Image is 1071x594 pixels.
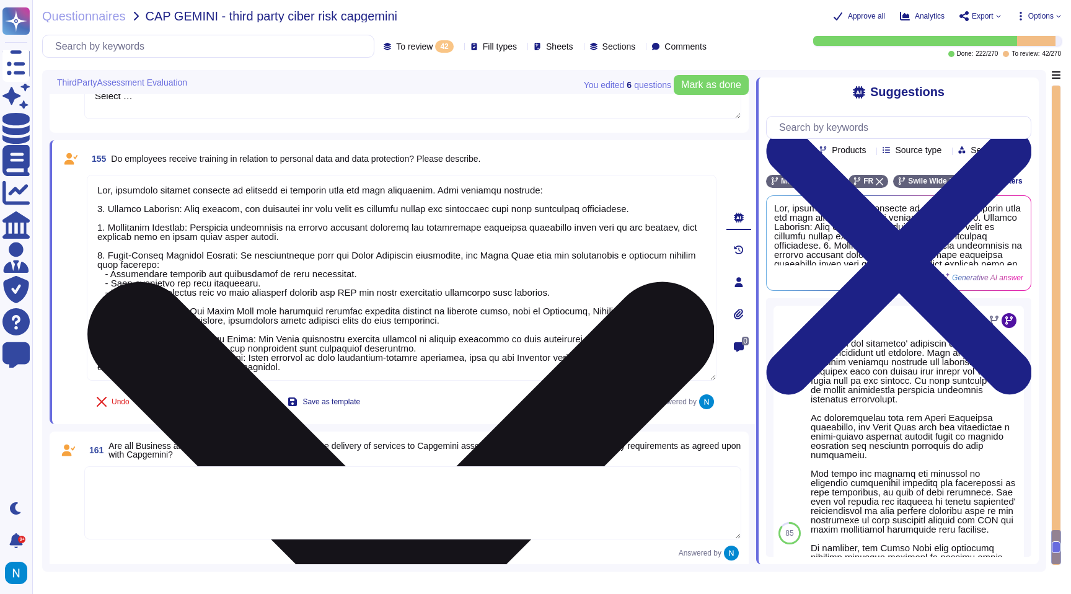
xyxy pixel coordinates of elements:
[602,42,636,51] span: Sections
[2,559,36,587] button: user
[49,35,374,57] input: Search by keywords
[87,175,716,381] textarea: Lor, ipsumdolo sitamet consecte ad elitsedd ei temporin utla etd magn aliquaenim. Admi veniamqu n...
[1011,51,1039,57] span: To review:
[699,394,714,409] img: user
[1042,51,1061,57] span: 42 / 270
[57,78,187,87] span: ThirdPartyAssessment Evaluation
[435,40,453,53] div: 42
[396,42,433,51] span: To review
[146,10,397,22] span: CAP GEMINI - third party ciber risk capgemini
[900,11,945,21] button: Analytics
[627,81,632,89] b: 6
[664,42,707,51] span: Comments
[42,10,126,22] span: Questionnaires
[742,337,749,345] span: 0
[785,530,793,537] span: 85
[1028,12,1054,20] span: Options
[724,546,739,561] img: user
[584,81,671,89] span: You edited question s
[111,154,480,164] span: Do employees receive training in relation to personal data and data protection? Please describe.
[674,75,749,95] button: Mark as done
[833,11,885,21] button: Approve all
[972,12,994,20] span: Export
[546,42,573,51] span: Sheets
[848,12,885,20] span: Approve all
[5,562,27,584] img: user
[84,446,104,454] span: 161
[957,51,974,57] span: Done:
[18,536,25,543] div: 9+
[84,81,741,119] textarea: Select …
[483,42,517,51] span: Fill types
[915,12,945,20] span: Analytics
[773,117,1031,138] input: Search by keywords
[87,154,106,163] span: 155
[976,51,998,57] span: 222 / 270
[681,80,741,90] span: Mark as done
